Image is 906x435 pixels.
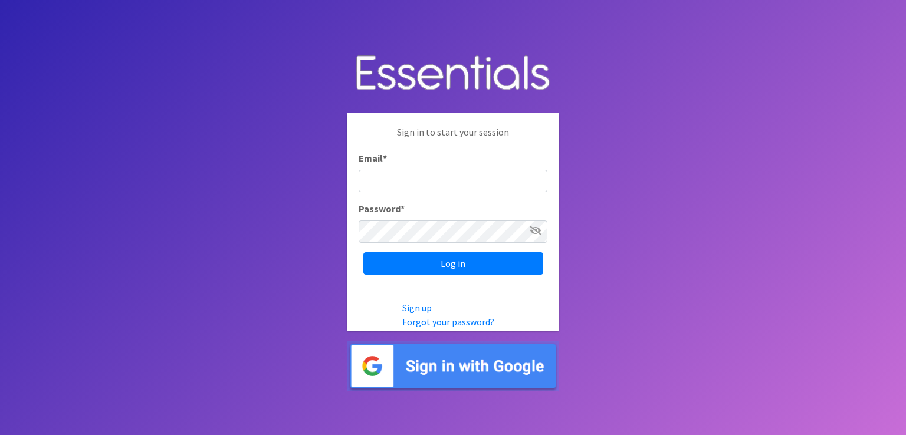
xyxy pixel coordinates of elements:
label: Email [359,151,387,165]
img: Human Essentials [347,44,559,104]
a: Forgot your password? [402,316,494,328]
img: Sign in with Google [347,341,559,392]
input: Log in [363,252,543,275]
p: Sign in to start your session [359,125,547,151]
label: Password [359,202,405,216]
a: Sign up [402,302,432,314]
abbr: required [401,203,405,215]
abbr: required [383,152,387,164]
